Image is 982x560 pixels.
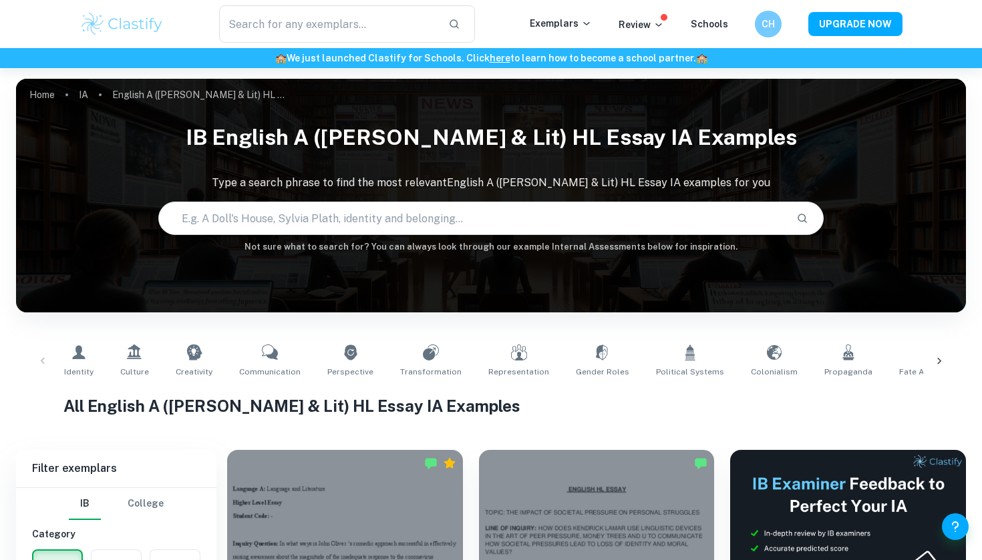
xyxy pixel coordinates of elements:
h6: CH [761,17,776,31]
a: IA [79,85,88,104]
input: E.g. A Doll's House, Sylvia Plath, identity and belonging... [159,200,785,237]
span: Gender Roles [576,366,629,378]
button: Search [791,207,814,230]
span: Colonialism [751,366,798,378]
h1: IB English A ([PERSON_NAME] & Lit) HL Essay IA examples [16,116,966,159]
span: Identity [64,366,94,378]
h6: Filter exemplars [16,450,216,487]
p: Review [619,17,664,32]
h1: All English A ([PERSON_NAME] & Lit) HL Essay IA Examples [63,394,919,418]
span: 🏫 [275,53,287,63]
div: Filter type choice [69,488,164,520]
p: English A ([PERSON_NAME] & Lit) HL Essay [112,87,286,102]
button: UPGRADE NOW [808,12,903,36]
h6: Category [32,527,200,541]
button: Help and Feedback [942,513,969,540]
span: Transformation [400,366,462,378]
span: Creativity [176,366,212,378]
input: Search for any exemplars... [219,5,438,43]
span: Representation [488,366,549,378]
span: Perspective [327,366,373,378]
a: Schools [691,19,728,29]
img: Marked [424,457,438,470]
span: Propaganda [824,366,872,378]
span: Fate and Destiny [899,366,965,378]
img: Clastify logo [79,11,164,37]
button: IB [69,488,101,520]
p: Exemplars [530,16,592,31]
span: Culture [120,366,149,378]
p: Type a search phrase to find the most relevant English A ([PERSON_NAME] & Lit) HL Essay IA exampl... [16,175,966,191]
div: Premium [443,457,456,470]
h6: Not sure what to search for? You can always look through our example Internal Assessments below f... [16,240,966,254]
a: here [490,53,510,63]
span: Political Systems [656,366,724,378]
span: 🏫 [696,53,707,63]
button: College [128,488,164,520]
a: Home [29,85,55,104]
span: Communication [239,366,301,378]
img: Marked [694,457,707,470]
h6: We just launched Clastify for Schools. Click to learn how to become a school partner. [3,51,979,65]
button: CH [755,11,782,37]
